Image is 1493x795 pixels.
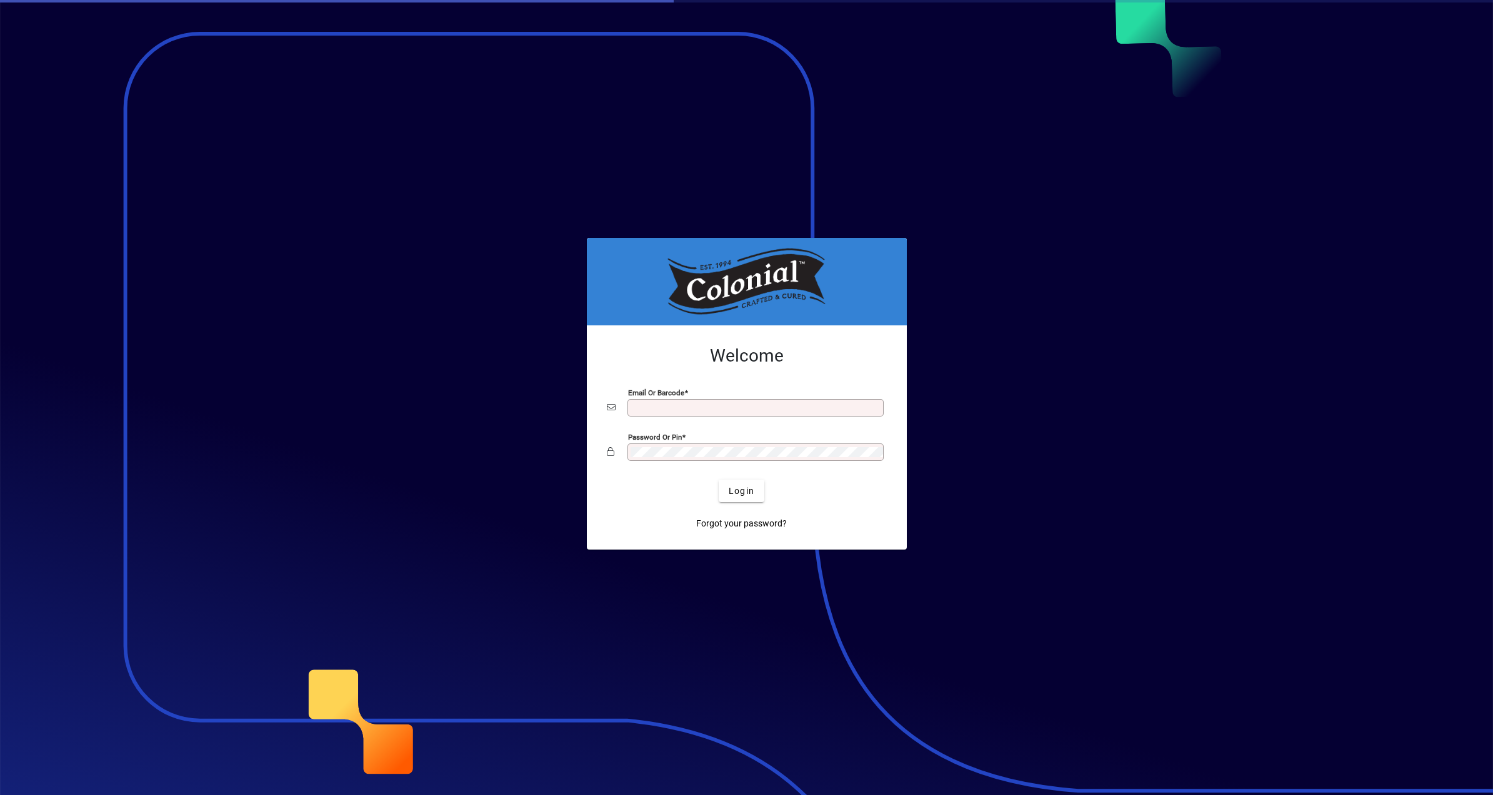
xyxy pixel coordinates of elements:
span: Forgot your password? [696,517,787,530]
h2: Welcome [607,345,887,367]
button: Login [719,480,764,502]
span: Login [729,485,754,498]
mat-label: Email or Barcode [628,388,684,397]
mat-label: Password or Pin [628,433,682,442]
a: Forgot your password? [691,512,792,535]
